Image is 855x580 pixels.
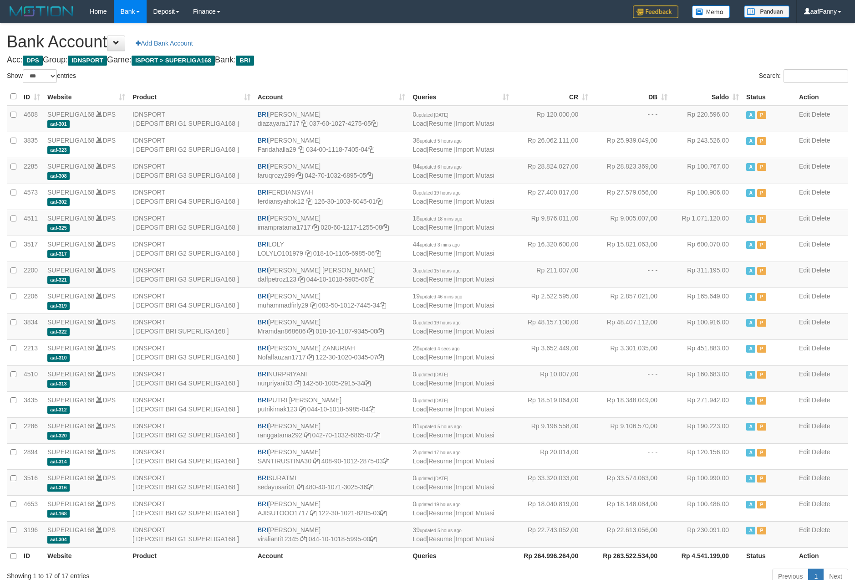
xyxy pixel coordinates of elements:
a: Delete [812,318,830,326]
td: DPS [44,236,129,262]
a: Import Mutasi [456,328,494,335]
span: Active [746,137,755,145]
td: Rp 211.007,00 [513,262,592,287]
span: 38 [412,137,461,144]
td: DPS [44,106,129,132]
h1: Bank Account [7,33,848,51]
a: Load [412,302,427,309]
span: BRI [258,137,268,144]
span: updated 3 mins ago [420,242,460,247]
a: Load [412,172,427,179]
a: Copy daffpetroz123 to clipboard [298,276,305,283]
span: Active [746,215,755,223]
a: Copy 018101107934500 to clipboard [377,328,384,335]
span: | | [412,241,494,257]
span: updated 46 mins ago [420,294,462,299]
a: Edit [799,189,810,196]
td: Rp 165.649,00 [671,287,743,313]
a: Copy imampratama1717 to clipboard [312,224,319,231]
td: DPS [44,262,129,287]
a: Resume [428,276,452,283]
a: Copy 034001118740504 to clipboard [368,146,374,153]
label: Search: [759,69,848,83]
td: 4608 [20,106,44,132]
td: IDNSPORT [ DEPOSIT BRI G2 SUPERLIGA168 ] [129,132,254,158]
td: 3517 [20,236,44,262]
span: | | [412,293,494,309]
a: Resume [428,328,452,335]
a: Copy SANTIRUSTINA30 to clipboard [313,457,320,465]
a: Import Mutasi [456,250,494,257]
a: Delete [812,448,830,456]
a: Delete [812,344,830,352]
a: Delete [812,370,830,378]
a: Copy 044101018598504 to clipboard [369,405,375,413]
a: Copy 042701032689505 to clipboard [366,172,373,179]
a: Edit [799,241,810,248]
td: IDNSPORT [ DEPOSIT BRI SUPERLIGA168 ] [129,313,254,339]
a: Copy 142501005291534 to clipboard [364,380,371,387]
a: Copy 018101105698506 to clipboard [375,250,381,257]
td: - - - [592,262,671,287]
span: BRI [236,56,254,66]
td: Rp 48.407.112,00 [592,313,671,339]
td: - - - [592,106,671,132]
span: aaf-321 [47,276,70,284]
span: Active [746,267,755,275]
span: | | [412,215,494,231]
a: SUPERLIGA168 [47,111,95,118]
td: Rp 100.916,00 [671,313,743,339]
a: faruqrozy299 [258,172,295,179]
a: Copy 408901012287503 to clipboard [383,457,389,465]
a: diazayara1717 [258,120,300,127]
a: ferdiansyahok12 [258,198,305,205]
span: aaf-319 [47,302,70,310]
a: daffpetroz123 [258,276,296,283]
span: 84 [412,163,461,170]
a: Edit [799,318,810,326]
a: Delete [812,293,830,300]
a: Load [412,483,427,491]
a: SUPERLIGA168 [47,422,95,430]
td: Rp 120.000,00 [513,106,592,132]
a: Import Mutasi [456,535,494,543]
td: Rp 48.157.100,00 [513,313,592,339]
a: Resume [428,146,452,153]
a: Import Mutasi [456,457,494,465]
span: Active [746,241,755,249]
th: Product: activate to sort column ascending [129,88,254,106]
a: Delete [812,422,830,430]
span: Active [746,189,755,197]
td: Rp 15.821.063,00 [592,236,671,262]
a: Import Mutasi [456,198,494,205]
a: Resume [428,120,452,127]
a: Copy AJISUTOOO1717 to clipboard [310,509,316,517]
span: | | [412,111,494,127]
a: Import Mutasi [456,509,494,517]
a: putrikimak123 [258,405,297,413]
a: Delete [812,474,830,482]
span: Paused [757,241,766,249]
span: ISPORT > SUPERLIGA168 [132,56,215,66]
th: CR: activate to sort column ascending [513,88,592,106]
td: Rp 26.062.111,00 [513,132,592,158]
span: BRI [258,189,268,196]
td: Rp 9.876.011,00 [513,210,592,236]
a: Faridahalla29 [258,146,296,153]
td: Rp 28.824.027,00 [513,158,592,184]
span: aaf-308 [47,172,70,180]
a: SUPERLIGA168 [47,293,95,300]
a: Copy LOLYLO101979 to clipboard [305,250,311,257]
span: Active [746,111,755,119]
img: Button%20Memo.svg [692,5,730,18]
a: Delete [812,189,830,196]
a: SUPERLIGA168 [47,189,95,196]
a: Delete [812,526,830,534]
a: Copy sedayusari01 to clipboard [297,483,304,491]
a: Nofalfauzan1717 [258,354,306,361]
select: Showentries [23,69,57,83]
span: updated 19 hours ago [416,190,460,195]
th: ID: activate to sort column ascending [20,88,44,106]
span: Active [746,293,755,301]
td: 4511 [20,210,44,236]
